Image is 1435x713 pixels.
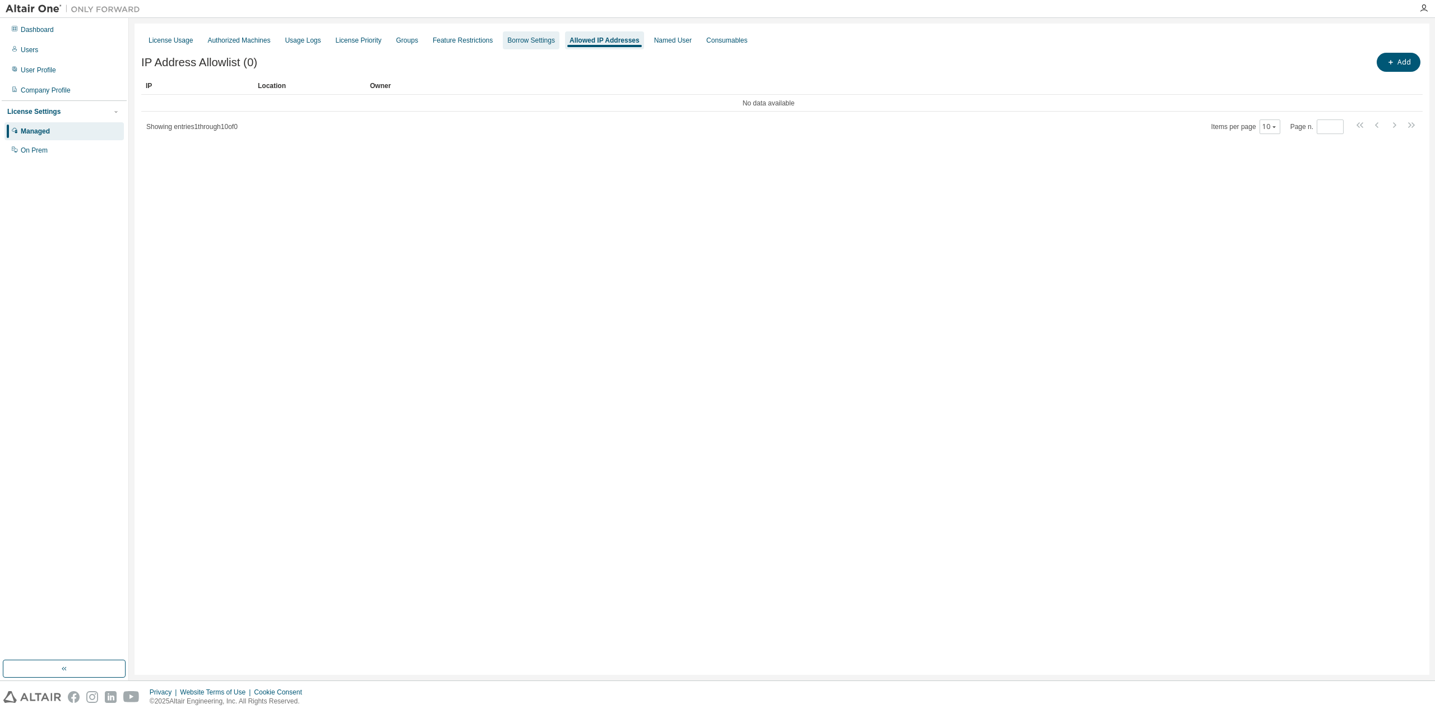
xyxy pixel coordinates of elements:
div: Named User [654,36,692,45]
div: License Usage [149,36,193,45]
div: Allowed IP Addresses [570,36,640,45]
div: Dashboard [21,25,54,34]
div: Location [258,77,361,95]
span: Page n. [1290,119,1344,134]
img: facebook.svg [68,691,80,703]
img: youtube.svg [123,691,140,703]
div: Users [21,45,38,54]
span: Items per page [1211,119,1280,134]
td: No data available [141,95,1396,112]
div: Borrow Settings [507,36,555,45]
p: © 2025 Altair Engineering, Inc. All Rights Reserved. [150,697,309,706]
div: Cookie Consent [254,688,308,697]
button: 10 [1262,122,1277,131]
div: License Priority [336,36,382,45]
span: Showing entries 1 through 10 of 0 [146,123,238,131]
div: IP [146,77,249,95]
div: Website Terms of Use [180,688,254,697]
button: Add [1377,53,1420,72]
img: Altair One [6,3,146,15]
img: instagram.svg [86,691,98,703]
div: On Prem [21,146,48,155]
div: Owner [370,77,1391,95]
div: Feature Restrictions [433,36,493,45]
div: User Profile [21,66,56,75]
img: linkedin.svg [105,691,117,703]
img: altair_logo.svg [3,691,61,703]
div: Managed [21,127,50,136]
div: Privacy [150,688,180,697]
div: Company Profile [21,86,71,95]
div: License Settings [7,107,61,116]
span: IP Address Allowlist (0) [141,56,257,69]
div: Usage Logs [285,36,321,45]
div: Groups [396,36,418,45]
div: Authorized Machines [207,36,270,45]
div: Consumables [706,36,747,45]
